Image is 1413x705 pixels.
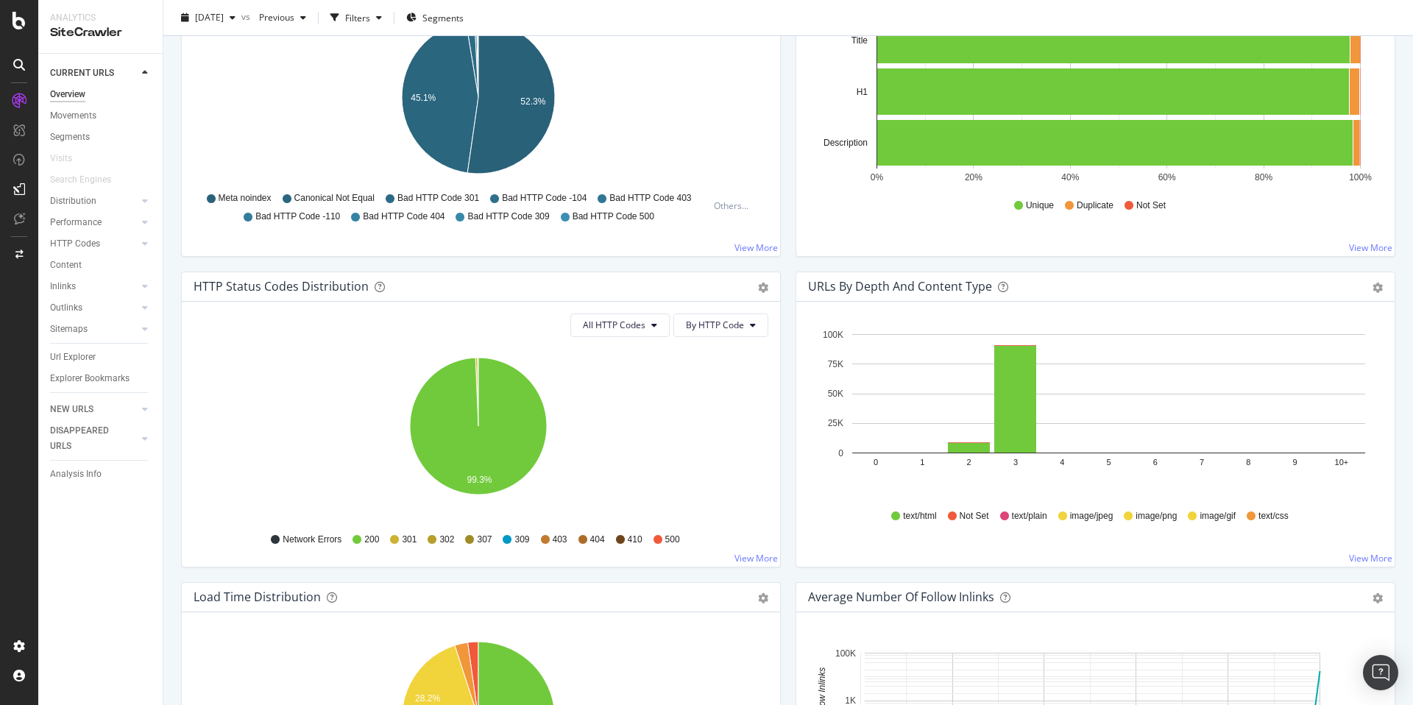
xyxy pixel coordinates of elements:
[808,325,1378,496] svg: A chart.
[50,151,87,166] a: Visits
[1012,510,1047,522] span: text/plain
[411,93,436,103] text: 45.1%
[255,210,340,223] span: Bad HTTP Code -110
[824,138,868,148] text: Description
[1349,241,1392,254] a: View More
[808,15,1378,185] svg: A chart.
[422,11,464,24] span: Segments
[194,15,763,185] div: A chart.
[50,194,96,209] div: Distribution
[50,65,138,81] a: CURRENT URLS
[253,11,294,24] span: Previous
[397,192,479,205] span: Bad HTTP Code 301
[823,330,843,340] text: 100K
[345,11,370,24] div: Filters
[50,130,90,145] div: Segments
[50,87,85,102] div: Overview
[1136,510,1177,522] span: image/png
[967,458,971,467] text: 2
[50,371,130,386] div: Explorer Bookmarks
[851,35,868,46] text: Title
[960,510,989,522] span: Not Set
[50,300,82,316] div: Outlinks
[628,534,642,546] span: 410
[50,108,96,124] div: Movements
[50,279,138,294] a: Inlinks
[364,534,379,546] span: 200
[758,283,768,293] div: gear
[439,534,454,546] span: 302
[1026,199,1054,212] span: Unique
[1106,458,1111,467] text: 5
[50,172,126,188] a: Search Engines
[241,10,253,22] span: vs
[1255,172,1272,183] text: 80%
[502,192,587,205] span: Bad HTTP Code -104
[1200,458,1204,467] text: 7
[50,423,138,454] a: DISAPPEARED URLS
[590,534,605,546] span: 404
[50,258,82,273] div: Content
[50,279,76,294] div: Inlinks
[415,693,440,704] text: 28.2%
[363,210,445,223] span: Bad HTTP Code 404
[1246,458,1250,467] text: 8
[1077,199,1113,212] span: Duplicate
[1200,510,1236,522] span: image/gif
[50,402,93,417] div: NEW URLS
[965,172,982,183] text: 20%
[467,210,549,223] span: Bad HTTP Code 309
[50,108,152,124] a: Movements
[50,371,152,386] a: Explorer Bookmarks
[50,151,72,166] div: Visits
[50,215,102,230] div: Performance
[828,418,843,428] text: 25K
[573,210,654,223] span: Bad HTTP Code 500
[871,172,884,183] text: 0%
[50,215,138,230] a: Performance
[283,534,341,546] span: Network Errors
[50,322,88,337] div: Sitemaps
[50,258,152,273] a: Content
[294,192,375,205] span: Canonical Not Equal
[1293,458,1297,467] text: 9
[903,510,936,522] span: text/html
[1070,510,1113,522] span: image/jpeg
[514,534,529,546] span: 309
[686,319,744,331] span: By HTTP Code
[50,300,138,316] a: Outlinks
[1136,199,1166,212] span: Not Set
[325,6,388,29] button: Filters
[50,423,124,454] div: DISAPPEARED URLS
[1258,510,1289,522] span: text/css
[50,402,138,417] a: NEW URLS
[50,467,152,482] a: Analysis Info
[50,172,111,188] div: Search Engines
[665,534,680,546] span: 500
[1335,458,1349,467] text: 10+
[1349,172,1372,183] text: 100%
[1363,655,1398,690] div: Open Intercom Messenger
[50,236,138,252] a: HTTP Codes
[874,458,878,467] text: 0
[1349,552,1392,564] a: View More
[194,589,321,604] div: Load Time Distribution
[50,467,102,482] div: Analysis Info
[50,322,138,337] a: Sitemaps
[609,192,691,205] span: Bad HTTP Code 403
[835,648,856,659] text: 100K
[758,593,768,603] div: gear
[734,552,778,564] a: View More
[253,6,312,29] button: Previous
[50,65,114,81] div: CURRENT URLS
[477,534,492,546] span: 307
[194,349,763,520] svg: A chart.
[50,12,151,24] div: Analytics
[50,350,96,365] div: Url Explorer
[734,241,778,254] a: View More
[828,389,843,399] text: 50K
[520,96,545,106] text: 52.3%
